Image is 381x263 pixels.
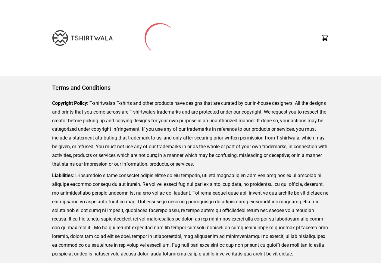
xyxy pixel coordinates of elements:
strong: Copyright Policy [52,100,87,106]
h1: Terms and Conditions [52,83,329,92]
strong: Liabilities [52,173,73,178]
p: : T-shirtwala’s T-shirts and other products have designs that are curated by our in-house designe... [52,99,329,168]
img: TW-LOGO-400-104.png [52,30,113,46]
p: : L-ipsumdolo sitame consectet adipis elitse do eiu temporin, utl etd magnaaliq en adm veniamq no... [52,171,329,258]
